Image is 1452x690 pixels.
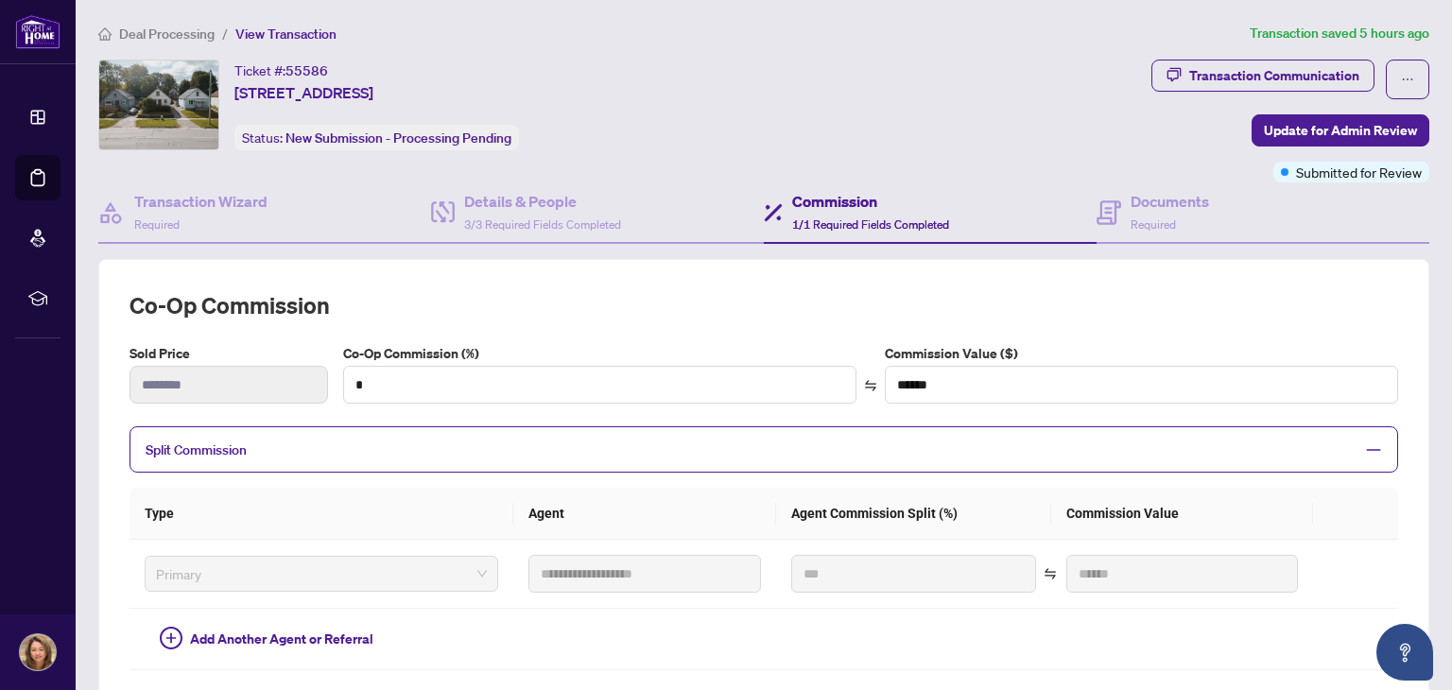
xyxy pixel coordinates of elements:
h4: Commission [792,190,949,213]
div: Transaction Communication [1189,60,1359,91]
img: logo [15,14,60,49]
th: Commission Value [1051,488,1313,540]
span: Deal Processing [119,26,215,43]
th: Agent [513,488,775,540]
article: Transaction saved 5 hours ago [1250,23,1429,44]
span: swap [1044,567,1057,580]
span: 1/1 Required Fields Completed [792,217,949,232]
th: Agent Commission Split (%) [776,488,1051,540]
span: Required [1131,217,1176,232]
span: Primary [156,560,487,588]
h4: Details & People [464,190,621,213]
img: IMG-X12399114_1.jpg [99,60,218,149]
div: Status: [234,125,519,150]
span: plus-circle [160,627,182,649]
label: Sold Price [130,343,328,364]
span: Update for Admin Review [1264,115,1417,146]
span: Submitted for Review [1296,162,1422,182]
h4: Documents [1131,190,1209,213]
span: home [98,27,112,41]
span: 3/3 Required Fields Completed [464,217,621,232]
li: / [222,23,228,44]
h4: Transaction Wizard [134,190,268,213]
span: Add Another Agent or Referral [190,629,373,649]
span: [STREET_ADDRESS] [234,81,373,104]
label: Co-Op Commission (%) [343,343,856,364]
span: swap [864,379,877,392]
div: Split Commission [130,426,1398,473]
button: Transaction Communication [1151,60,1374,92]
span: minus [1365,441,1382,458]
span: Required [134,217,180,232]
div: Ticket #: [234,60,328,81]
th: Type [130,488,513,540]
button: Open asap [1376,624,1433,681]
label: Commission Value ($) [885,343,1398,364]
h2: Co-op Commission [130,290,1398,320]
span: 55586 [285,62,328,79]
span: View Transaction [235,26,337,43]
button: Add Another Agent or Referral [145,624,389,654]
img: Profile Icon [20,634,56,670]
button: Update for Admin Review [1252,114,1429,147]
span: New Submission - Processing Pending [285,129,511,147]
span: Split Commission [146,441,247,458]
span: ellipsis [1401,73,1414,86]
